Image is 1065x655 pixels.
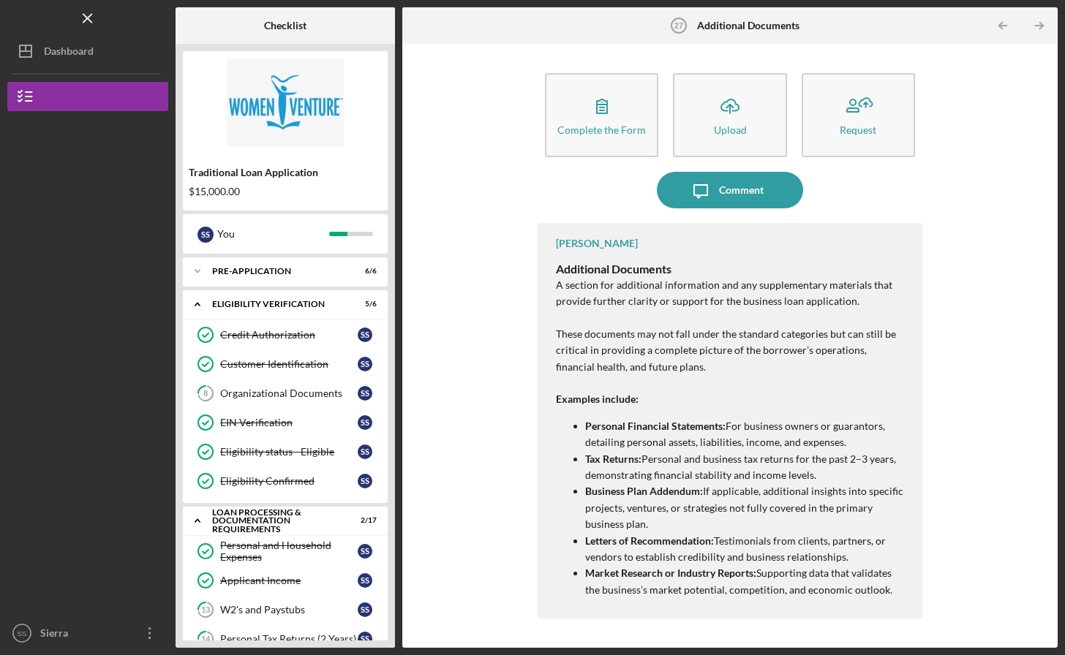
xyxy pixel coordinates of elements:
[220,417,358,428] div: EIN Verification
[212,508,340,534] div: Loan Processing & Documentation Requirements
[220,475,358,487] div: Eligibility Confirmed
[585,451,908,484] p: Personal and business tax returns for the past 2–3 years, demonstrating financial stability and i...
[201,605,210,615] tspan: 13
[189,186,382,197] div: $15,000.00
[190,466,380,496] a: Eligibility ConfirmedSS
[358,573,372,588] div: S S
[697,20,799,31] b: Additional Documents
[190,320,380,349] a: Credit AuthorizationSS
[585,533,908,566] p: Testimonials from clients, partners, or vendors to establish credibility and business relationships.
[840,124,876,135] div: Request
[220,358,358,370] div: Customer Identification
[212,267,340,276] div: Pre-Application
[189,167,382,178] div: Traditional Loan Application
[674,21,683,30] tspan: 27
[585,567,756,579] strong: Market Research or Industry Reports:
[585,453,641,465] strong: Tax Returns:
[203,389,208,398] tspan: 8
[556,238,638,249] div: [PERSON_NAME]
[545,73,658,157] button: Complete the Form
[190,595,380,624] a: 13W2's and PaystubsSS
[358,632,372,646] div: S S
[358,444,372,459] div: S S
[585,599,687,612] strong: Insurance Certificates:
[556,326,908,375] p: These documents may not fall under the standard categories but can still be critical in providing...
[585,598,908,647] p: Proof of insurance coverage (e.g., liability, property, workers' compensation) that safeguards th...
[220,387,358,399] div: Organizational Documents
[585,534,714,547] strong: Letters of Recommendation:
[201,635,211,644] tspan: 14
[350,267,377,276] div: 6 / 6
[212,300,340,308] div: Eligibility Verification
[220,633,358,645] div: Personal Tax Returns (2 Years)
[585,418,908,451] p: For business owners or guarantors, detailing personal assets, liabilities, income, and expenses.
[585,565,908,598] p: Supporting data that validates the business’s market potential, competition, and economic outlook.
[220,604,358,616] div: W2's and Paystubs
[190,379,380,408] a: 8Organizational DocumentsSS
[190,437,380,466] a: Eligibility status - EligibleSS
[714,124,747,135] div: Upload
[358,602,372,617] div: S S
[556,393,639,405] strong: Examples include:
[190,537,380,566] a: Personal and Household ExpensesSS
[719,172,764,208] div: Comment
[358,544,372,559] div: S S
[557,124,646,135] div: Complete the Form
[585,420,726,432] strong: Personal Financial Statements:
[18,629,27,637] text: SS
[350,300,377,308] div: 5 / 6
[197,227,214,243] div: S S
[358,415,372,430] div: S S
[556,262,671,276] strong: Additional Documents
[190,408,380,437] a: EIN VerificationSS
[220,329,358,341] div: Credit Authorization
[556,277,908,310] p: A section for additional information and any supplementary materials that provide further clarity...
[350,516,377,525] div: 2 / 17
[585,485,703,497] strong: Business Plan Addendum:
[220,539,358,563] div: Personal and Household Expenses
[220,575,358,586] div: Applicant Income
[220,446,358,458] div: Eligibility status - Eligible
[358,357,372,371] div: S S
[183,58,388,146] img: Product logo
[44,37,94,69] div: Dashboard
[358,474,372,488] div: S S
[217,222,329,246] div: You
[585,483,908,532] p: If applicable, additional insights into specific projects, ventures, or strategies not fully cove...
[7,618,168,648] button: SSSierra [PERSON_NAME]
[802,73,915,157] button: Request
[657,172,803,208] button: Comment
[358,327,372,342] div: S S
[190,624,380,654] a: 14Personal Tax Returns (2 Years)SS
[7,37,168,66] button: Dashboard
[264,20,306,31] b: Checklist
[190,349,380,379] a: Customer IdentificationSS
[358,386,372,401] div: S S
[673,73,786,157] button: Upload
[190,566,380,595] a: Applicant IncomeSS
